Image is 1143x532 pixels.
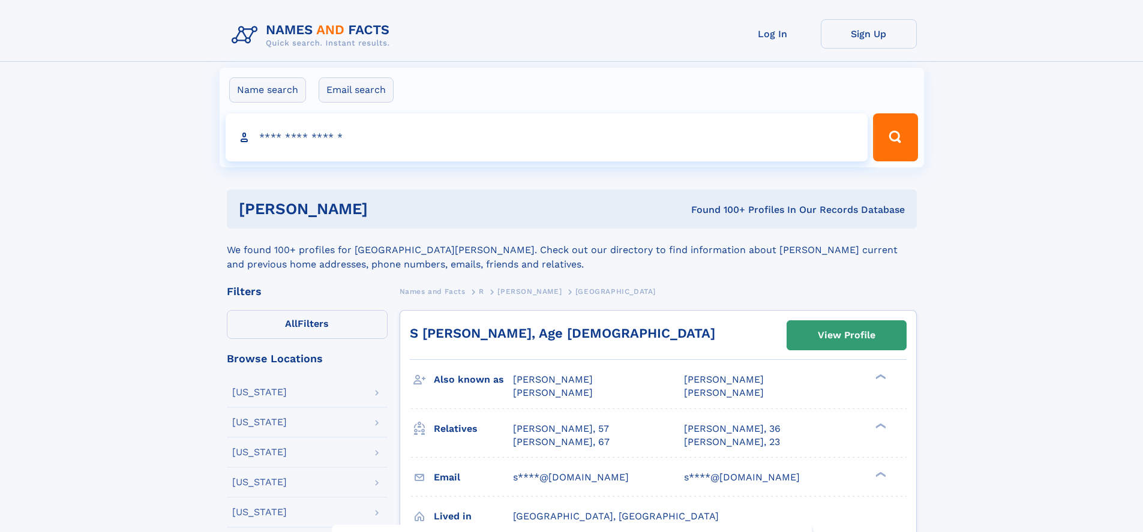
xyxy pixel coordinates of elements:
a: [PERSON_NAME], 23 [684,435,780,449]
div: [US_STATE] [232,417,287,427]
div: [US_STATE] [232,507,287,517]
span: [PERSON_NAME] [497,287,562,296]
span: [PERSON_NAME] [513,387,593,398]
a: S [PERSON_NAME], Age [DEMOGRAPHIC_DATA] [410,326,715,341]
div: View Profile [818,321,875,349]
div: ❯ [872,373,887,381]
a: [PERSON_NAME] [497,284,562,299]
a: Sign Up [821,19,917,49]
h3: Email [434,467,513,488]
h3: Lived in [434,506,513,527]
span: [PERSON_NAME] [684,374,764,385]
a: Log In [725,19,821,49]
input: search input [226,113,868,161]
a: R [479,284,484,299]
span: R [479,287,484,296]
label: Filters [227,310,388,339]
label: Name search [229,77,306,103]
div: Found 100+ Profiles In Our Records Database [529,203,905,217]
div: Browse Locations [227,353,388,364]
a: [PERSON_NAME], 57 [513,422,609,435]
a: View Profile [787,321,906,350]
span: [PERSON_NAME] [684,387,764,398]
div: [US_STATE] [232,477,287,487]
span: [GEOGRAPHIC_DATA] [575,287,656,296]
h1: [PERSON_NAME] [239,202,530,217]
label: Email search [319,77,394,103]
h3: Also known as [434,369,513,390]
a: [PERSON_NAME], 36 [684,422,781,435]
div: Filters [227,286,388,297]
span: [PERSON_NAME] [513,374,593,385]
img: Logo Names and Facts [227,19,400,52]
div: We found 100+ profiles for [GEOGRAPHIC_DATA][PERSON_NAME]. Check out our directory to find inform... [227,229,917,272]
a: [PERSON_NAME], 67 [513,435,610,449]
div: [US_STATE] [232,387,287,397]
button: Search Button [873,113,917,161]
div: [US_STATE] [232,447,287,457]
h3: Relatives [434,419,513,439]
span: All [285,318,298,329]
a: Names and Facts [400,284,466,299]
span: [GEOGRAPHIC_DATA], [GEOGRAPHIC_DATA] [513,510,719,522]
div: ❯ [872,422,887,429]
div: ❯ [872,470,887,478]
